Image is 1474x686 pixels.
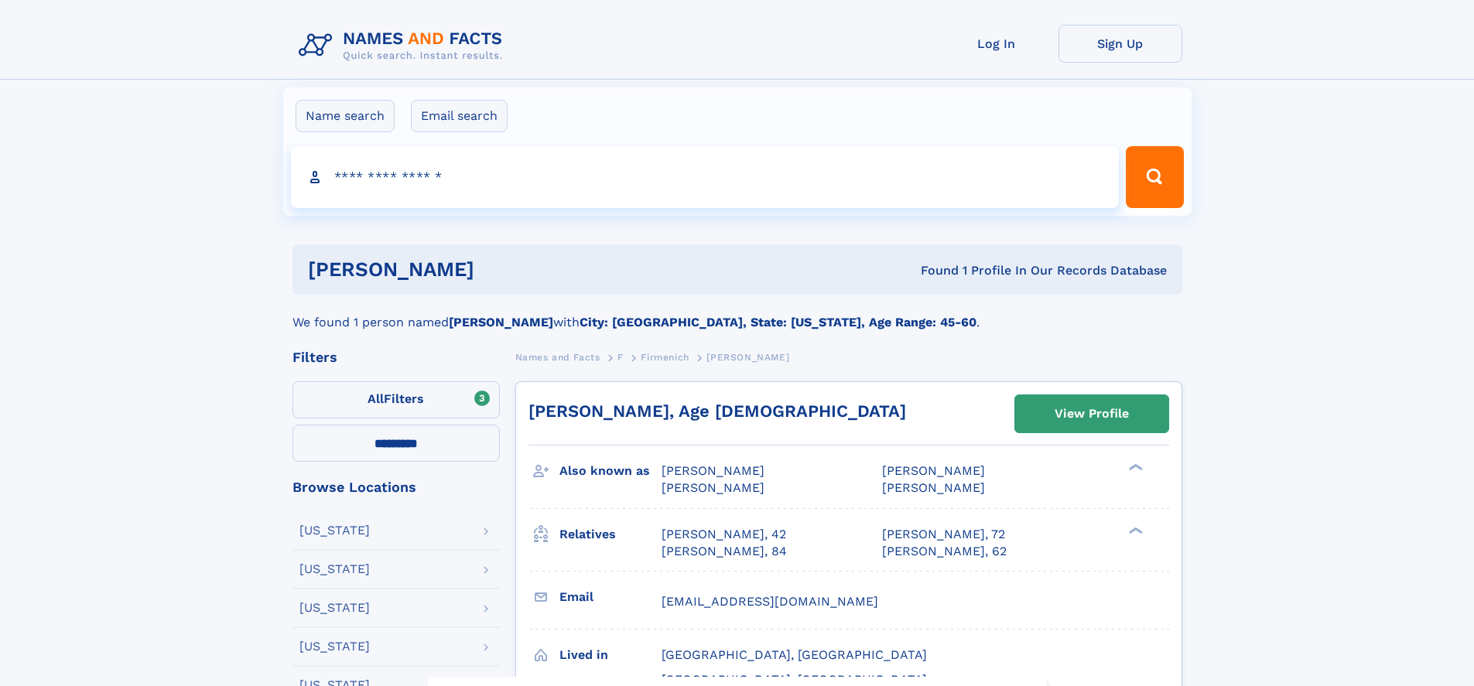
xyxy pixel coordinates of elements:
[449,315,553,329] b: [PERSON_NAME]
[1125,525,1144,535] div: ❯
[291,146,1120,208] input: search input
[617,352,624,363] span: F
[617,347,624,367] a: F
[1058,25,1182,63] a: Sign Up
[882,463,985,478] span: [PERSON_NAME]
[411,100,508,132] label: Email search
[662,543,787,560] a: [PERSON_NAME], 84
[515,347,600,367] a: Names and Facts
[1126,146,1183,208] button: Search Button
[368,391,384,406] span: All
[697,262,1167,279] div: Found 1 Profile In Our Records Database
[292,350,500,364] div: Filters
[580,315,976,329] b: City: [GEOGRAPHIC_DATA], State: [US_STATE], Age Range: 45-60
[299,563,370,575] div: [US_STATE]
[1055,396,1129,432] div: View Profile
[528,401,906,421] a: [PERSON_NAME], Age [DEMOGRAPHIC_DATA]
[559,642,662,668] h3: Lived in
[292,295,1182,332] div: We found 1 person named with .
[662,463,764,478] span: [PERSON_NAME]
[706,352,789,363] span: [PERSON_NAME]
[882,543,1007,560] a: [PERSON_NAME], 62
[292,381,500,418] label: Filters
[559,521,662,548] h3: Relatives
[662,526,786,543] a: [PERSON_NAME], 42
[662,594,878,609] span: [EMAIL_ADDRESS][DOMAIN_NAME]
[882,480,985,495] span: [PERSON_NAME]
[299,602,370,614] div: [US_STATE]
[308,260,698,279] h1: [PERSON_NAME]
[296,100,395,132] label: Name search
[662,647,927,662] span: [GEOGRAPHIC_DATA], [GEOGRAPHIC_DATA]
[641,347,689,367] a: Firmenich
[641,352,689,363] span: Firmenich
[662,480,764,495] span: [PERSON_NAME]
[292,480,500,494] div: Browse Locations
[1015,395,1168,432] a: View Profile
[299,640,370,653] div: [US_STATE]
[292,25,515,67] img: Logo Names and Facts
[882,526,1005,543] a: [PERSON_NAME], 72
[935,25,1058,63] a: Log In
[559,458,662,484] h3: Also known as
[1125,462,1144,473] div: ❯
[299,524,370,537] div: [US_STATE]
[559,584,662,610] h3: Email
